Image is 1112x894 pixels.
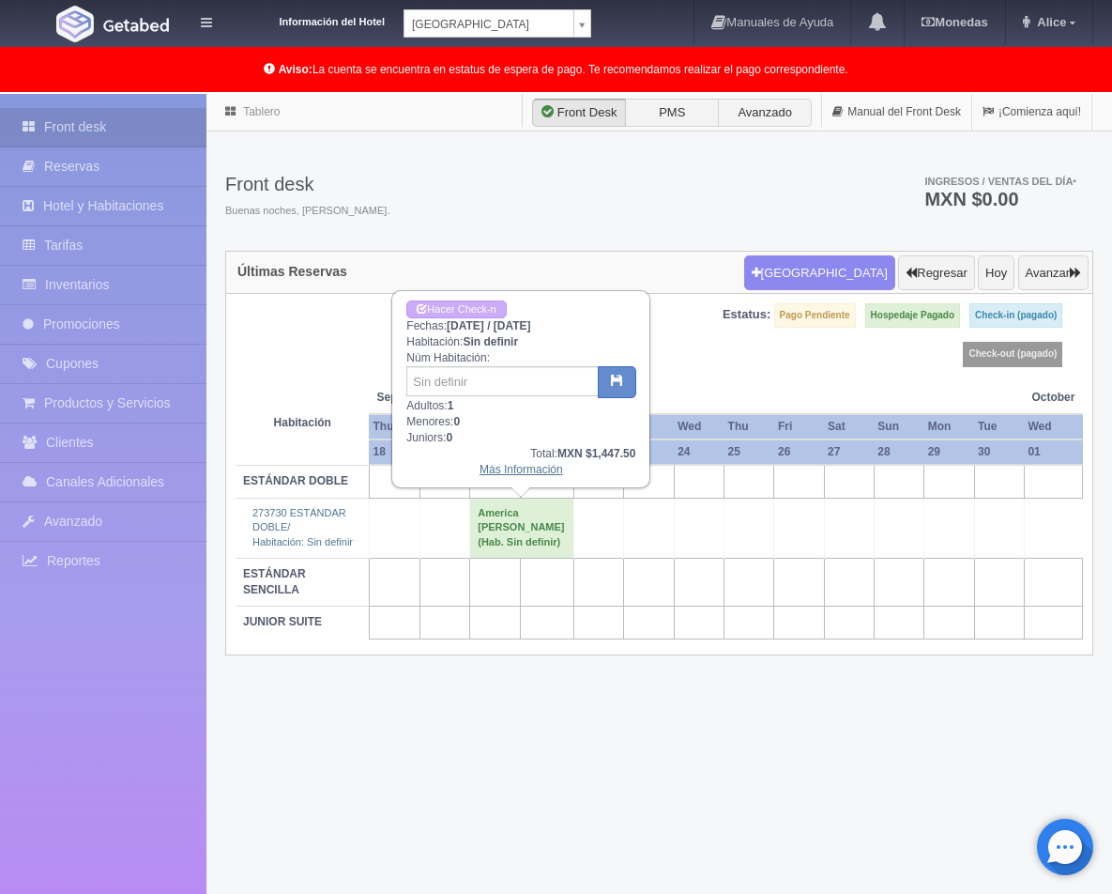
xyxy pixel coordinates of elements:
h4: Últimas Reservas [237,265,347,279]
span: September [376,390,462,406]
button: Hoy [978,255,1014,291]
label: Pago Pendiente [774,303,856,328]
dt: Información del Hotel [235,9,385,30]
img: Getabed [56,6,94,42]
th: 30 [974,439,1024,465]
th: 26 [774,439,824,465]
th: Tue [974,414,1024,439]
th: 18 [369,439,419,465]
b: ESTÁNDAR SENCILLA [243,567,306,596]
b: ESTÁNDAR DOBLE [243,474,348,487]
button: Regresar [898,255,974,291]
th: Wed [674,414,724,439]
a: Manual del Front Desk [822,94,971,131]
label: Check-in (pagado) [969,303,1062,328]
th: 25 [724,439,774,465]
div: Fechas: Habitación: Núm Habitación: Adultos: Menores: Juniors: [393,292,648,486]
span: Buenas noches, [PERSON_NAME]. [225,204,389,219]
label: Check-out (pagado) [963,342,1062,366]
th: 24 [674,439,724,465]
th: Mon [924,414,974,439]
label: Avanzado [718,99,812,127]
b: Monedas [922,15,987,29]
span: October [1031,390,1074,406]
strong: Habitación [274,416,331,429]
th: 28 [874,439,923,465]
b: JUNIOR SUITE [243,615,322,628]
div: Total: [406,446,635,462]
b: 0 [453,415,460,428]
a: Más Información [480,463,563,476]
a: Tablero [243,105,280,118]
th: Fri [774,414,824,439]
img: Getabed [103,18,169,32]
b: Sin definir [463,335,518,348]
th: 27 [824,439,874,465]
span: Ingresos / Ventas del día [924,176,1076,187]
span: Alice [1032,15,1066,29]
label: Front Desk [532,99,626,127]
label: Hospedaje Pagado [865,303,960,328]
button: [GEOGRAPHIC_DATA] [744,255,895,291]
a: ¡Comienza aquí! [972,94,1091,131]
input: Sin definir [406,366,599,396]
b: 1 [448,399,454,412]
span: [GEOGRAPHIC_DATA] [412,10,566,39]
th: 29 [924,439,974,465]
a: Hacer Check-in [406,301,506,318]
b: [DATE] / [DATE] [447,319,531,332]
th: Sun [874,414,923,439]
label: Estatus: [723,306,770,324]
b: 0 [446,431,452,444]
a: [GEOGRAPHIC_DATA] [404,9,591,38]
th: 01 [1024,439,1082,465]
td: America [PERSON_NAME] (Hab. Sin definir) [470,498,574,558]
label: PMS [625,99,719,127]
button: Avanzar [1018,255,1089,291]
th: Wed [1024,414,1082,439]
a: 273730 ESTÁNDAR DOBLE/Habitación: Sin definir [252,507,353,547]
b: MXN $1,447.50 [557,447,635,460]
th: Thu [724,414,774,439]
h3: MXN $0.00 [924,190,1076,208]
th: Sat [824,414,874,439]
th: Thu [369,414,419,439]
b: Aviso: [279,63,312,76]
h3: Front desk [225,174,389,194]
